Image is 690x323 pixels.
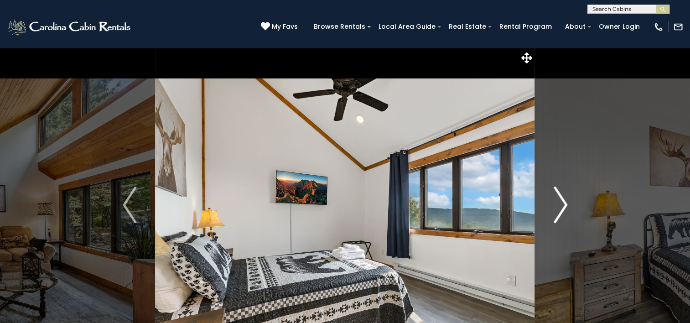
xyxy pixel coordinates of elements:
a: Browse Rentals [309,20,370,34]
a: Owner Login [594,20,644,34]
span: My Favs [272,22,298,31]
img: arrow [554,187,567,223]
a: Real Estate [444,20,491,34]
img: arrow [123,187,136,223]
a: Rental Program [495,20,556,34]
img: White-1-2.png [7,18,133,36]
a: About [560,20,590,34]
img: phone-regular-white.png [654,22,664,32]
img: mail-regular-white.png [673,22,683,32]
a: My Favs [261,22,300,32]
a: Local Area Guide [374,20,440,34]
